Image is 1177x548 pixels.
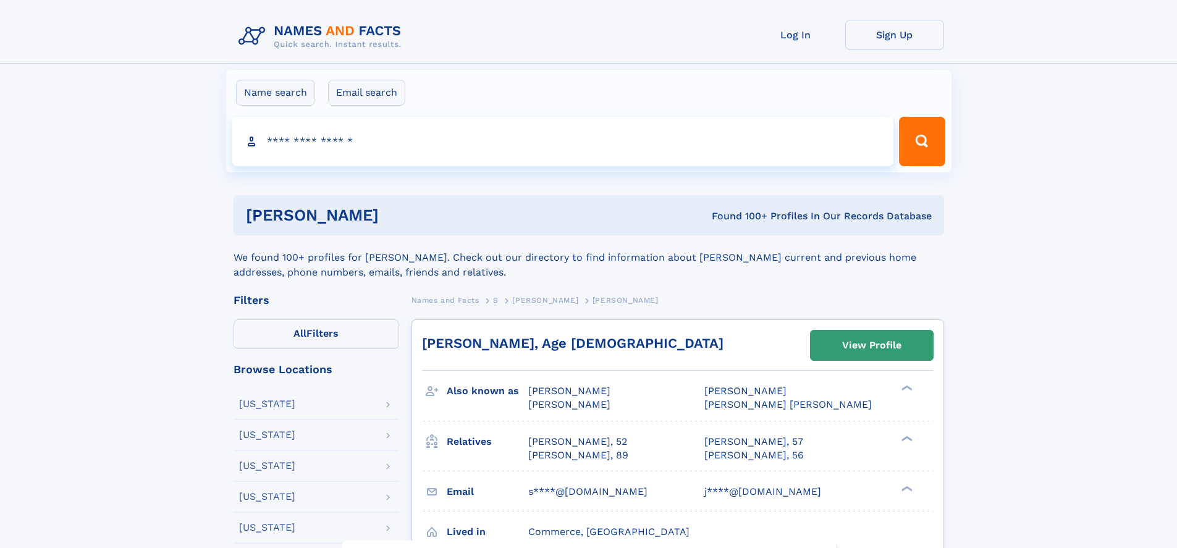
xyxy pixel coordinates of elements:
div: [US_STATE] [239,492,295,502]
div: View Profile [842,331,901,360]
a: [PERSON_NAME] [512,292,578,308]
a: View Profile [811,331,933,360]
a: Log In [746,20,845,50]
a: [PERSON_NAME], 57 [704,435,803,449]
a: [PERSON_NAME], 52 [528,435,627,449]
h3: Lived in [447,521,528,542]
div: Found 100+ Profiles In Our Records Database [545,209,932,223]
a: S [493,292,499,308]
span: [PERSON_NAME] [528,398,610,410]
a: [PERSON_NAME], Age [DEMOGRAPHIC_DATA] [422,335,723,351]
label: Email search [328,80,405,106]
h3: Email [447,481,528,502]
h3: Also known as [447,381,528,402]
h3: Relatives [447,431,528,452]
div: [US_STATE] [239,461,295,471]
span: Commerce, [GEOGRAPHIC_DATA] [528,526,690,537]
button: Search Button [899,117,945,166]
a: Sign Up [845,20,944,50]
span: S [493,296,499,305]
div: ❯ [898,434,913,442]
a: [PERSON_NAME], 89 [528,449,628,462]
span: [PERSON_NAME] [512,296,578,305]
div: Filters [234,295,399,306]
a: [PERSON_NAME], 56 [704,449,804,462]
span: [PERSON_NAME] [593,296,659,305]
span: [PERSON_NAME] [PERSON_NAME] [704,398,872,410]
label: Name search [236,80,315,106]
div: ❯ [898,484,913,492]
img: Logo Names and Facts [234,20,411,53]
div: [US_STATE] [239,430,295,440]
div: [US_STATE] [239,399,295,409]
div: We found 100+ profiles for [PERSON_NAME]. Check out our directory to find information about [PERS... [234,235,944,280]
div: ❯ [898,384,913,392]
span: [PERSON_NAME] [528,385,610,397]
span: All [293,327,306,339]
span: [PERSON_NAME] [704,385,787,397]
a: Names and Facts [411,292,479,308]
input: search input [232,117,894,166]
div: [US_STATE] [239,523,295,533]
div: Browse Locations [234,364,399,375]
h1: [PERSON_NAME] [246,208,546,223]
label: Filters [234,319,399,349]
